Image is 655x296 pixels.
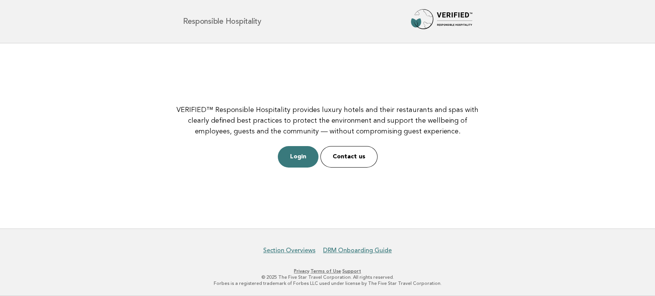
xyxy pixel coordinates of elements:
[93,274,563,280] p: © 2025 The Five Star Travel Corporation. All rights reserved.
[411,9,472,34] img: Forbes Travel Guide
[310,268,341,274] a: Terms of Use
[173,105,482,137] p: VERIFIED™ Responsible Hospitality provides luxury hotels and their restaurants and spas with clea...
[93,268,563,274] p: · ·
[323,247,392,254] a: DRM Onboarding Guide
[278,146,318,168] a: Login
[342,268,361,274] a: Support
[294,268,309,274] a: Privacy
[183,18,261,25] h1: Responsible Hospitality
[263,247,315,254] a: Section Overviews
[320,146,378,168] a: Contact us
[93,280,563,286] p: Forbes is a registered trademark of Forbes LLC used under license by The Five Star Travel Corpora...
